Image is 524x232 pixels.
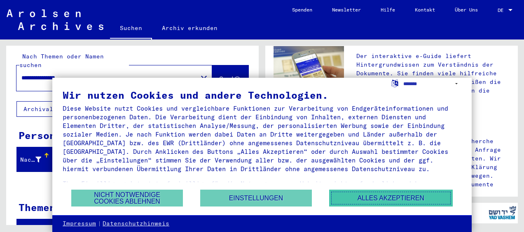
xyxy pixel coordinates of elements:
label: Sprache auswählen [391,79,399,87]
span: Suche [219,74,240,83]
div: Diese Website nutzt Cookies und vergleichbare Funktionen zur Verarbeitung von Endgeräteinformatio... [63,104,461,173]
button: Nicht notwendige Cookies ablehnen [71,190,183,206]
a: Suchen [110,18,152,39]
img: yv_logo.png [487,202,518,223]
select: Sprache auswählen [403,78,461,90]
button: Einstellungen [200,190,312,206]
a: Archiv erkunden [152,18,227,38]
img: eguide.jpg [274,46,344,93]
button: Suche [212,65,248,91]
div: Nachname [20,155,41,164]
mat-label: Nach Themen oder Namen suchen [19,53,104,69]
a: Datenschutzhinweis [103,220,169,228]
button: Clear [196,70,212,86]
button: Alles akzeptieren [329,190,453,206]
button: Archival tree units [16,101,104,117]
a: Impressum [63,220,96,228]
div: Personen [19,128,68,143]
p: Der interaktive e-Guide liefert Hintergrundwissen zum Verständnis der Dokumente. Sie finden viele... [356,52,510,104]
mat-icon: close [199,74,209,84]
mat-header-cell: Nachname [17,148,54,171]
div: Nachname [20,153,54,166]
div: Signature [20,223,127,232]
span: DE [498,7,507,13]
div: Themen [19,200,56,215]
div: Wir nutzen Cookies und andere Technologien. [63,90,461,100]
img: Arolsen_neg.svg [7,9,103,30]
